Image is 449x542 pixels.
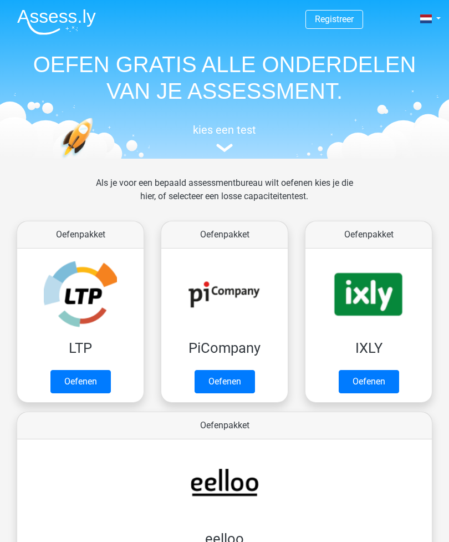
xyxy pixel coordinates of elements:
img: Assessly [17,9,96,35]
a: Oefenen [50,370,111,393]
a: Oefenen [195,370,255,393]
div: Als je voor een bepaald assessmentbureau wilt oefenen kies je die hier, of selecteer een losse ca... [80,176,369,216]
img: assessment [216,144,233,152]
a: kies een test [8,123,441,153]
h1: OEFEN GRATIS ALLE ONDERDELEN VAN JE ASSESSMENT. [8,51,441,104]
h5: kies een test [8,123,441,136]
a: Registreer [315,14,354,24]
img: oefenen [60,118,130,202]
a: Oefenen [339,370,399,393]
